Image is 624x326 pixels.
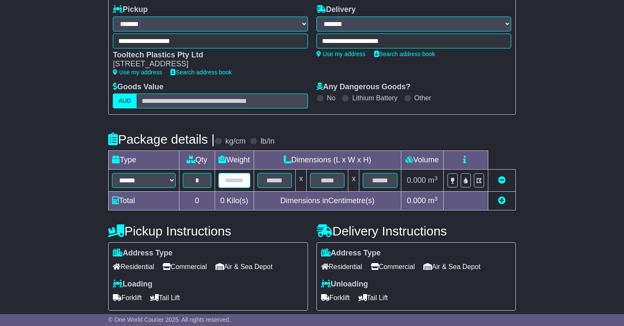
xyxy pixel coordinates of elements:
[371,260,415,273] span: Commercial
[327,94,336,102] label: No
[296,170,307,192] td: x
[113,94,137,108] label: AUD
[401,151,443,170] td: Volume
[498,176,506,184] a: Remove this item
[113,69,162,76] a: Use my address
[428,196,438,205] span: m
[374,51,435,57] a: Search address book
[108,224,308,238] h4: Pickup Instructions
[109,151,179,170] td: Type
[352,94,397,102] label: Lithium Battery
[109,192,179,210] td: Total
[108,316,231,323] span: © One World Courier 2025. All rights reserved.
[113,260,154,273] span: Residential
[215,260,273,273] span: Air & Sea Depot
[407,176,426,184] span: 0.000
[428,176,438,184] span: m
[215,192,254,210] td: Kilo(s)
[316,82,411,92] label: Any Dangerous Goods?
[220,196,224,205] span: 0
[321,249,381,258] label: Address Type
[434,175,438,181] sup: 3
[321,291,350,304] span: Forklift
[348,170,359,192] td: x
[414,94,431,102] label: Other
[407,196,426,205] span: 0.000
[321,280,368,289] label: Unloading
[113,291,142,304] span: Forklift
[434,196,438,202] sup: 3
[108,132,215,146] h4: Package details |
[316,5,356,14] label: Delivery
[171,69,232,76] a: Search address book
[179,192,215,210] td: 0
[162,260,207,273] span: Commercial
[113,60,299,69] div: [STREET_ADDRESS]
[321,260,362,273] span: Residential
[113,51,299,60] div: Tooltech Plastics Pty Ltd
[215,151,254,170] td: Weight
[113,82,163,92] label: Goods Value
[254,151,401,170] td: Dimensions (L x W x H)
[225,137,246,146] label: kg/cm
[316,224,516,238] h4: Delivery Instructions
[498,196,506,205] a: Add new item
[179,151,215,170] td: Qty
[113,5,148,14] label: Pickup
[316,51,366,57] a: Use my address
[260,137,274,146] label: lb/in
[254,192,401,210] td: Dimensions in Centimetre(s)
[423,260,481,273] span: Air & Sea Depot
[113,280,152,289] label: Loading
[113,249,173,258] label: Address Type
[150,291,180,304] span: Tail Lift
[358,291,388,304] span: Tail Lift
